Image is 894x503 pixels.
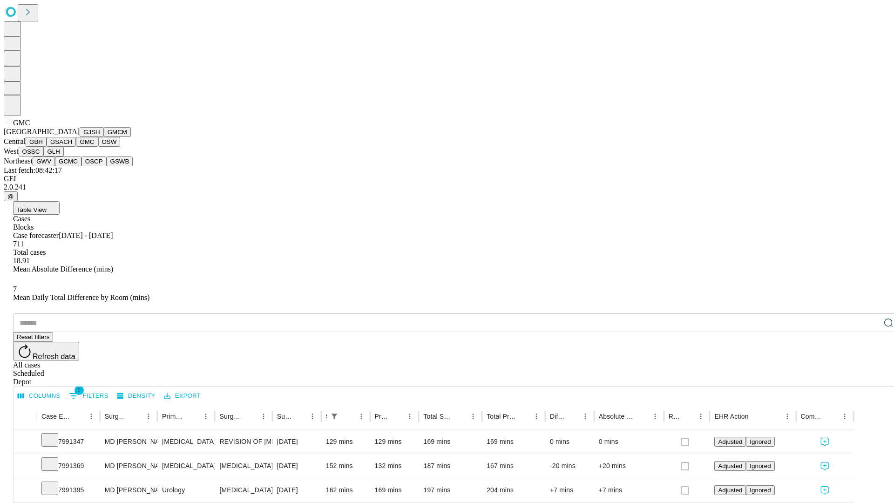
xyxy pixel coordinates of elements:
div: Comments [801,413,824,420]
button: OSCP [81,156,107,166]
span: West [4,147,19,155]
button: Adjusted [714,437,746,447]
button: Menu [838,410,851,423]
span: 18.91 [13,257,30,265]
button: GMCM [104,127,131,137]
button: Menu [403,410,416,423]
div: 162 mins [326,478,366,502]
button: Sort [825,410,838,423]
button: Sort [244,410,257,423]
div: -20 mins [550,454,589,478]
button: Table View [13,201,60,215]
button: GJSH [80,127,104,137]
div: 129 mins [326,430,366,454]
button: Menu [355,410,368,423]
div: 204 mins [487,478,541,502]
button: Menu [142,410,155,423]
div: GEI [4,175,890,183]
button: Sort [129,410,142,423]
div: Resolved in EHR [669,413,681,420]
button: Sort [293,410,306,423]
div: EHR Action [714,413,748,420]
div: 169 mins [423,430,477,454]
span: Case forecaster [13,231,59,239]
button: Menu [579,410,592,423]
div: 169 mins [487,430,541,454]
button: Reset filters [13,332,53,342]
span: Ignored [750,487,771,494]
span: 711 [13,240,24,248]
span: Last fetch: 08:42:17 [4,166,62,174]
button: GSACH [47,137,76,147]
button: Expand [18,483,32,499]
button: Sort [454,410,467,423]
div: MD [PERSON_NAME] [PERSON_NAME] Md [105,430,153,454]
button: OSSC [19,147,44,156]
span: Ignored [750,438,771,445]
button: Sort [636,410,649,423]
div: 129 mins [375,430,414,454]
div: Surgery Name [219,413,243,420]
button: Ignored [746,485,774,495]
span: Adjusted [718,462,742,469]
button: Show filters [328,410,341,423]
span: 1 [74,386,84,395]
button: Menu [467,410,480,423]
button: Menu [85,410,98,423]
button: Adjusted [714,485,746,495]
button: Sort [681,410,694,423]
div: [MEDICAL_DATA] [162,454,210,478]
button: Export [162,389,203,403]
div: 2.0.241 [4,183,890,191]
button: Expand [18,434,32,450]
button: Sort [750,410,763,423]
button: Sort [566,410,579,423]
button: Menu [199,410,212,423]
div: 167 mins [487,454,541,478]
div: MD [PERSON_NAME] [PERSON_NAME] Md [105,478,153,502]
span: Reset filters [17,333,49,340]
button: Menu [306,410,319,423]
div: 7991395 [41,478,95,502]
div: 132 mins [375,454,414,478]
button: Ignored [746,461,774,471]
span: GMC [13,119,30,127]
div: 152 mins [326,454,366,478]
div: 187 mins [423,454,477,478]
button: Menu [530,410,543,423]
span: Refresh data [33,353,75,360]
div: Total Scheduled Duration [423,413,453,420]
div: MD [PERSON_NAME] [PERSON_NAME] Md [105,454,153,478]
span: Northeast [4,157,33,165]
span: Table View [17,206,47,213]
button: OSW [98,137,121,147]
button: Select columns [15,389,63,403]
button: GMC [76,137,98,147]
div: 7991369 [41,454,95,478]
div: [DATE] [277,454,317,478]
div: [DATE] [277,430,317,454]
button: Expand [18,458,32,475]
div: [MEDICAL_DATA] [219,454,267,478]
button: GSWB [107,156,133,166]
button: Sort [72,410,85,423]
button: Refresh data [13,342,79,360]
button: Density [115,389,158,403]
div: Case Epic Id [41,413,71,420]
div: Absolute Difference [599,413,635,420]
span: Total cases [13,248,46,256]
button: Menu [649,410,662,423]
div: 169 mins [375,478,414,502]
div: +7 mins [599,478,659,502]
button: Sort [186,410,199,423]
span: Adjusted [718,438,742,445]
div: REVISION OF [MEDICAL_DATA] SIMPLE [219,430,267,454]
div: [MEDICAL_DATA] [219,478,267,502]
div: [MEDICAL_DATA] [162,430,210,454]
div: 1 active filter [328,410,341,423]
button: Ignored [746,437,774,447]
button: Adjusted [714,461,746,471]
div: Scheduled In Room Duration [326,413,327,420]
div: Urology [162,478,210,502]
span: Ignored [750,462,771,469]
